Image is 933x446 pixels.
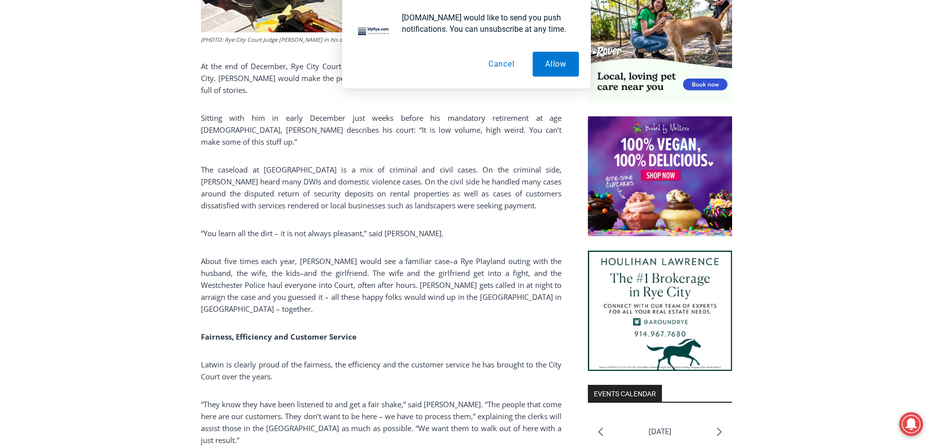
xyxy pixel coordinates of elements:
span: “You learn all the dirt – it is not always pleasant,” said [PERSON_NAME]. [201,228,444,238]
li: [DATE] [649,425,671,438]
div: [DOMAIN_NAME] would like to send you push notifications. You can unsubscribe at any time. [394,12,579,35]
b: Fairness, Efficiency and Customer Service [201,332,357,342]
h2: Events Calendar [588,385,662,402]
img: Houlihan Lawrence The #1 Brokerage in Rye City [588,251,732,371]
span: About five times each year, [PERSON_NAME] would see a familiar case–a Rye Playland outing with th... [201,256,561,314]
a: Previous month [598,427,603,437]
img: notification icon [354,12,394,52]
a: Intern @ [DOMAIN_NAME] [239,96,482,124]
span: Intern @ [DOMAIN_NAME] [260,99,461,121]
span: Sitting with him in early December just weeks before his mandatory retirement at age [DEMOGRAPHIC... [201,113,561,147]
span: At the end of December, Rye City Court Judge [PERSON_NAME] retired after 13 years of service to t... [201,61,561,95]
span: “They know they have been listened to and get a fair shake,” said [PERSON_NAME]. “The people that... [201,399,561,445]
span: Latwin is clearly proud of the fairness, the efficiency and the customer service he has brought t... [201,359,561,381]
a: Next month [717,427,722,437]
div: "the precise, almost orchestrated movements of cutting and assembling sushi and [PERSON_NAME] mak... [102,62,141,119]
span: Open Tues. - Sun. [PHONE_NUMBER] [3,102,97,140]
span: The caseload at [GEOGRAPHIC_DATA] is a mix of criminal and civil cases. On the criminal side, [PE... [201,165,561,210]
a: Open Tues. - Sun. [PHONE_NUMBER] [0,100,100,124]
img: Baked by Melissa [588,116,732,237]
div: "[PERSON_NAME] and I covered the [DATE] Parade, which was a really eye opening experience as I ha... [251,0,470,96]
button: Cancel [476,52,527,77]
button: Allow [533,52,579,77]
